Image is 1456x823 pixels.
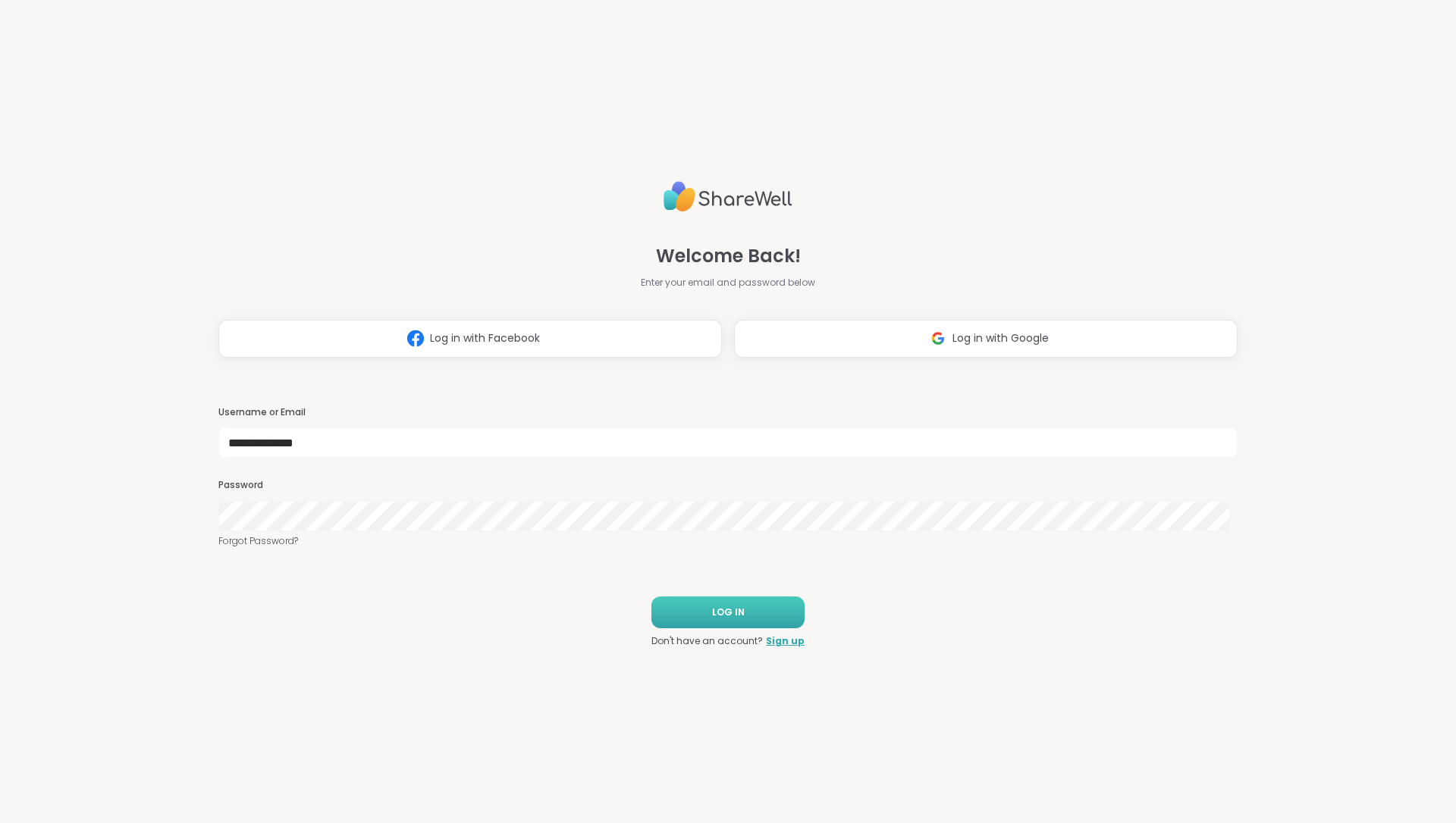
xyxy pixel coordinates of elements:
span: Log in with Google [952,330,1049,346]
span: LOG IN [712,606,745,619]
span: Don't have an account? [651,634,763,648]
a: Forgot Password? [218,534,1238,548]
button: Log in with Facebook [218,320,722,358]
h3: Username or Email [218,406,1238,419]
span: Log in with Facebook [430,330,540,346]
h3: Password [218,479,1238,492]
a: Sign up [766,634,805,648]
span: Enter your email and password below [641,276,815,289]
img: ShareWell Logo [664,175,792,218]
button: Log in with Google [734,320,1238,358]
img: ShareWell Logomark [401,324,430,352]
button: LOG IN [651,596,805,628]
span: Welcome Back! [656,243,801,270]
img: ShareWell Logomark [924,324,952,352]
